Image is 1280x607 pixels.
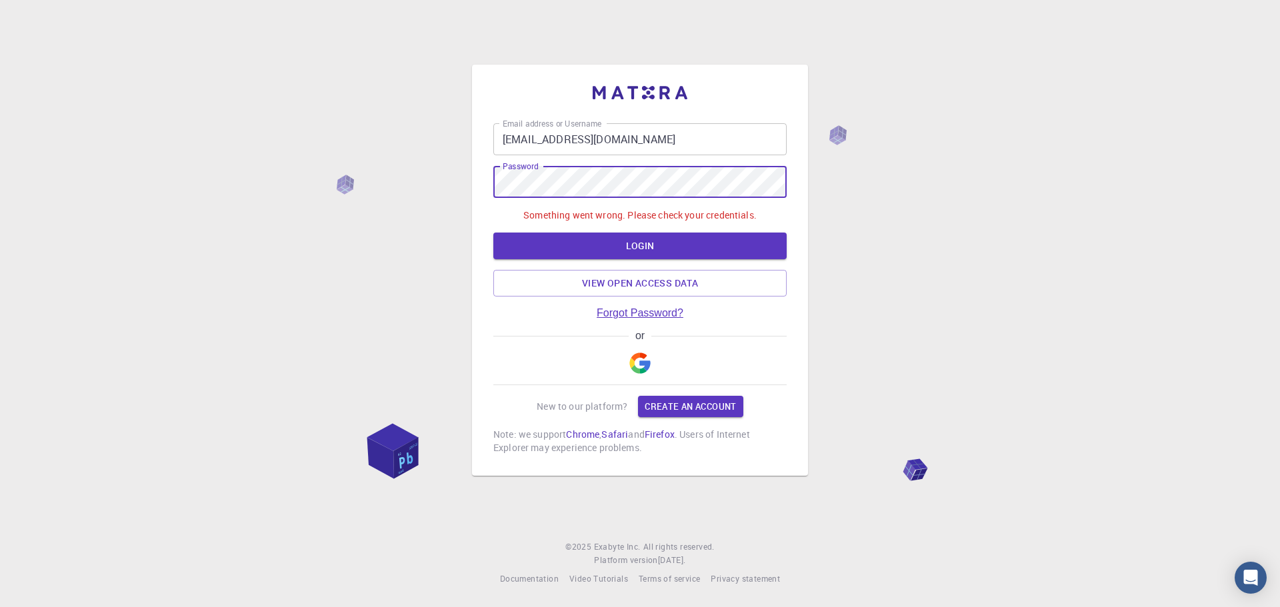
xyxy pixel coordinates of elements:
button: LOGIN [493,233,787,259]
a: Exabyte Inc. [594,540,641,554]
a: Firefox [645,428,675,440]
p: New to our platform? [537,400,627,413]
span: © 2025 [565,540,593,554]
a: Terms of service [639,572,700,586]
img: Google [629,352,651,374]
a: Forgot Password? [597,307,683,319]
span: All rights reserved. [643,540,715,554]
a: [DATE]. [658,554,686,567]
div: Open Intercom Messenger [1235,562,1267,594]
span: Documentation [500,573,559,584]
p: Something went wrong. Please check your credentials. [523,209,757,222]
a: Safari [601,428,628,440]
a: Create an account [638,396,743,417]
label: Email address or Username [503,118,601,129]
span: Terms of service [639,573,700,584]
span: [DATE] . [658,554,686,565]
span: Privacy statement [711,573,780,584]
a: Privacy statement [711,572,780,586]
a: Chrome [566,428,599,440]
a: View open access data [493,270,787,297]
span: Video Tutorials [569,573,628,584]
span: Platform version [594,554,657,567]
span: or [629,330,651,342]
a: Documentation [500,572,559,586]
label: Password [503,161,538,172]
a: Video Tutorials [569,572,628,586]
p: Note: we support , and . Users of Internet Explorer may experience problems. [493,428,787,454]
span: Exabyte Inc. [594,541,641,552]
